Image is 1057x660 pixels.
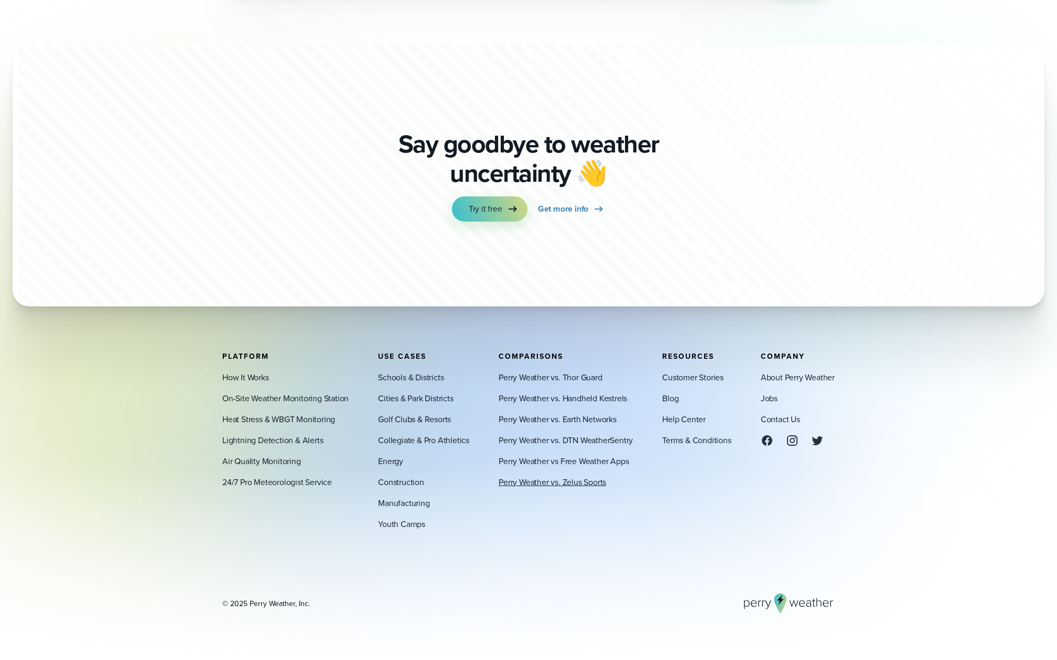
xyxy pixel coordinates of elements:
a: 24/7 Pro Meteorologist Service [222,476,332,488]
a: Schools & Districts [378,371,444,383]
a: Perry Weather vs Free Weather Apps [499,455,629,467]
a: About Perry Weather [761,371,835,383]
a: Jobs [761,392,778,404]
a: Perry Weather vs. Earth Networks [499,413,617,425]
a: Get more info [538,196,605,222]
span: Resources [662,350,714,361]
a: Blog [662,392,678,404]
a: How It Works [222,371,269,383]
a: Perry Weather vs. Handheld Kestrels [499,392,627,404]
a: Terms & Conditions [662,434,731,446]
a: Help Center [662,413,706,425]
a: Cities & Park Districts [378,392,453,404]
a: Collegiate & Pro Athletics [378,434,469,446]
a: Customer Stories [662,371,724,383]
a: Air Quality Monitoring [222,455,301,467]
span: Get more info [538,203,588,215]
span: Use Cases [378,350,426,361]
a: Energy [378,455,403,467]
span: Try it free [469,203,502,215]
a: Try it free [452,196,527,222]
a: Construction [378,476,424,488]
span: Company [761,350,805,361]
span: Comparisons [499,350,563,361]
span: Platform [222,350,269,361]
p: Say goodbye to weather uncertainty 👋 [394,129,663,188]
a: On-Site Weather Monitoring Station [222,392,349,404]
a: Lightning Detection & Alerts [222,434,323,446]
a: Perry Weather vs. DTN WeatherSentry [499,434,633,446]
a: Contact Us [761,413,800,425]
div: © 2025 Perry Weather, Inc. [222,598,310,609]
a: Perry Weather vs. Zelus Sports [499,476,606,488]
a: Youth Camps [378,518,425,530]
a: Manufacturing [378,497,429,509]
a: Heat Stress & WBGT Monitoring [222,413,335,425]
a: Golf Clubs & Resorts [378,413,451,425]
a: Perry Weather vs. Thor Guard [499,371,602,383]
